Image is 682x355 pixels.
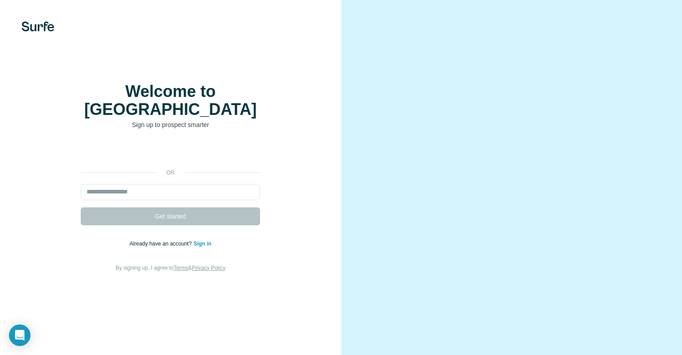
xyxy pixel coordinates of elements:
iframe: Knap til Log ind med Google [76,143,265,162]
a: Privacy Policy [192,265,226,271]
span: Already have an account? [130,241,194,247]
p: or [156,169,185,177]
a: Terms [174,265,188,271]
h1: Welcome to [GEOGRAPHIC_DATA] [81,83,260,118]
p: Sign up to prospect smarter [81,120,260,129]
img: Surfe's logo [22,22,54,31]
span: By signing up, I agree to & [116,265,226,271]
a: Sign in [194,241,212,247]
div: Open Intercom Messenger [9,324,30,346]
